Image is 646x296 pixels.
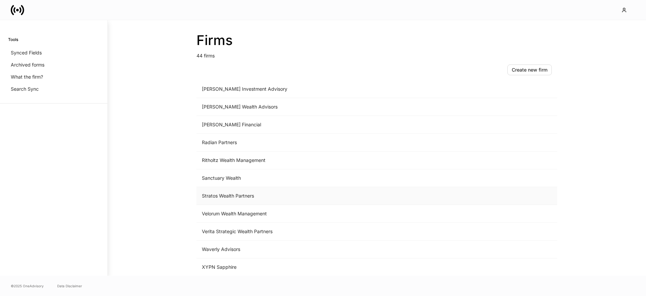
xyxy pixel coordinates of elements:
[196,241,445,258] td: Waverly Advisors
[196,134,445,152] td: Radian Partners
[196,169,445,187] td: Sanctuary Wealth
[8,59,99,71] a: Archived forms
[11,49,42,56] p: Synced Fields
[196,32,557,48] h2: Firms
[196,223,445,241] td: Verita Strategic Wealth Partners
[196,80,445,98] td: [PERSON_NAME] Investment Advisory
[507,65,552,75] button: Create new firm
[196,187,445,205] td: Stratos Wealth Partners
[11,74,43,80] p: What the firm?
[8,36,18,43] h6: Tools
[196,98,445,116] td: [PERSON_NAME] Wealth Advisors
[11,86,39,92] p: Search Sync
[11,283,44,289] span: © 2025 OneAdvisory
[196,116,445,134] td: [PERSON_NAME] Financial
[196,152,445,169] td: Ritholtz Wealth Management
[8,83,99,95] a: Search Sync
[196,48,557,59] p: 44 firms
[196,205,445,223] td: Velorum Wealth Management
[196,258,445,276] td: XYPN Sapphire
[512,68,547,72] div: Create new firm
[57,283,82,289] a: Data Disclaimer
[8,47,99,59] a: Synced Fields
[11,61,44,68] p: Archived forms
[8,71,99,83] a: What the firm?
